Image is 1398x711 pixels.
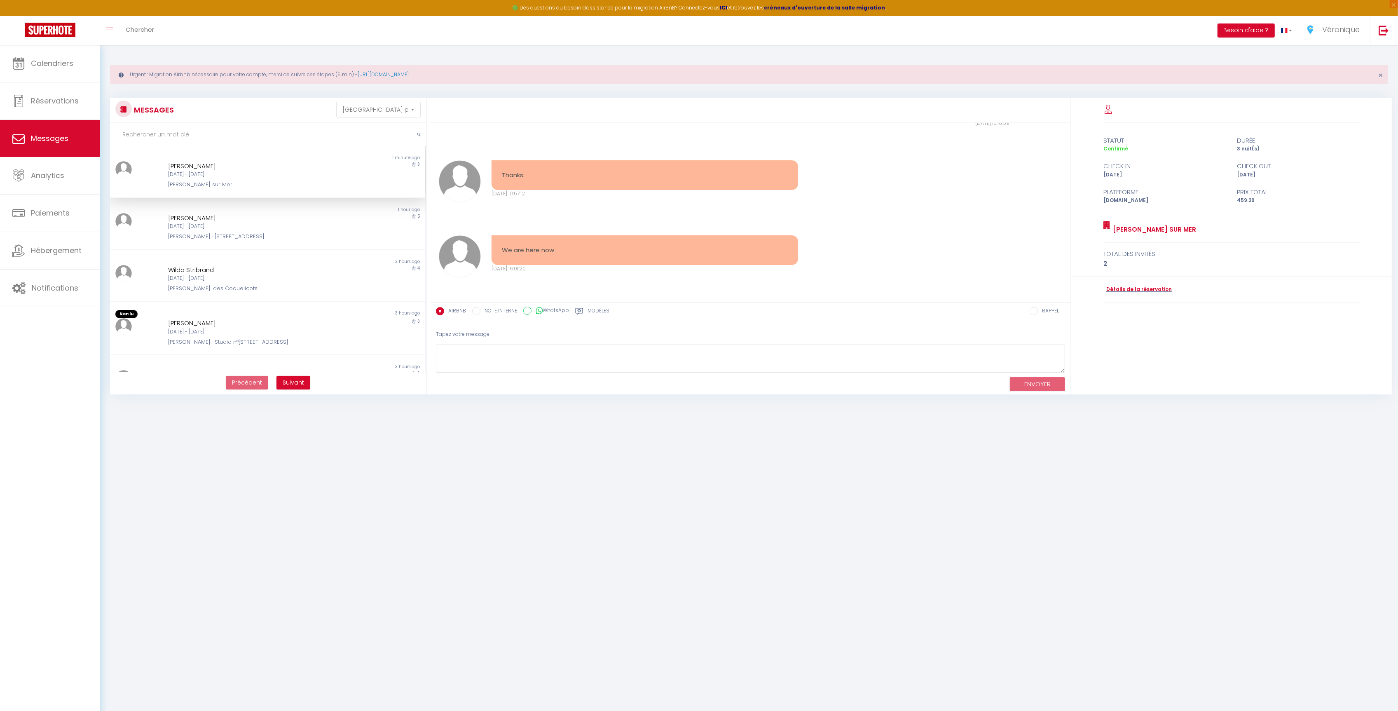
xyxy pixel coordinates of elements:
input: Rechercher un mot clé [110,123,426,146]
pre: We are here now [502,246,788,255]
div: statut [1098,136,1232,145]
span: 2 [417,370,420,376]
div: [DATE] - [DATE] [168,328,341,336]
span: Messages [31,133,68,143]
img: ... [115,318,132,335]
span: Précédent [232,378,262,387]
div: durée [1232,136,1365,145]
span: Analytics [31,170,64,181]
span: Paiements [31,208,70,218]
div: Tapez votre message [436,324,1065,345]
img: logout [1379,25,1389,35]
div: [DATE] [1232,171,1365,179]
span: × [1378,70,1383,80]
div: [PERSON_NAME]. des Coquelicots [168,284,341,293]
h3: MESSAGES [132,101,174,119]
a: [PERSON_NAME] sur Mer [1110,225,1196,235]
label: AIRBNB [444,307,466,316]
div: 3 hours ago [267,258,425,265]
div: 3 hours ago [267,364,425,370]
span: 4 [417,265,420,271]
label: RAPPEL [1038,307,1059,316]
div: [PERSON_NAME] [168,213,341,223]
span: 3 [417,318,420,324]
button: Previous [226,376,268,390]
a: Chercher [119,16,160,45]
span: Suivant [283,378,304,387]
img: ... [1304,23,1317,36]
button: Close [1378,72,1383,79]
span: Calendriers [31,58,73,68]
span: Véronique [1322,24,1360,35]
div: Prix total [1232,187,1365,197]
img: ... [115,370,132,387]
span: 3 [417,161,420,167]
a: ICI [720,4,727,11]
button: Next [276,376,310,390]
div: [DATE] - [DATE] [168,171,341,178]
div: [PERSON_NAME] · Studio n°[STREET_ADDRESS] [168,338,341,346]
div: 459.29 [1232,197,1365,204]
span: Notifications [32,283,78,293]
pre: Thanks. [502,171,788,180]
span: Chercher [126,25,154,34]
div: [DATE] 10:16:59 [703,120,1009,127]
button: ENVOYER [1010,377,1065,392]
label: NOTE INTERNE [480,307,517,316]
div: 1 minute ago [267,155,425,161]
span: Non lu [115,310,138,318]
div: [DATE] 16:01:20 [492,265,798,273]
button: Ouvrir le widget de chat LiveChat [7,3,31,28]
label: Modèles [588,307,609,317]
img: Super Booking [25,23,75,37]
div: [PERSON_NAME] · [STREET_ADDRESS] [168,232,341,241]
img: ... [439,160,481,202]
div: [PERSON_NAME] [168,318,341,328]
span: Réservations [31,96,79,106]
span: Hébergement [31,245,82,256]
label: WhatsApp [532,307,569,316]
div: Auxonne De Viel Castel [168,370,341,380]
div: Plateforme [1098,187,1232,197]
div: 3 nuit(s) [1232,145,1365,153]
a: ... Véronique [1298,16,1370,45]
div: [PERSON_NAME] sur Mer [168,181,341,189]
img: ... [439,235,481,277]
div: 1 hour ago [267,206,425,213]
div: 2 [1103,259,1360,269]
span: Confirmé [1103,145,1128,152]
img: ... [115,265,132,282]
div: [DOMAIN_NAME] [1098,197,1232,204]
span: 5 [417,213,420,219]
div: [DATE] - [DATE] [168,223,341,230]
a: [URL][DOMAIN_NAME] [358,71,409,78]
div: check in [1098,161,1232,171]
img: ... [115,161,132,178]
a: Détails de la réservation [1103,286,1172,293]
div: [DATE] - [DATE] [168,275,341,282]
div: [PERSON_NAME] [168,161,341,171]
div: Urgent : Migration Airbnb nécessaire pour votre compte, merci de suivre ces étapes (5 min) - [110,65,1388,84]
div: check out [1232,161,1365,171]
button: Besoin d'aide ? [1218,23,1275,38]
div: [DATE] 10:57:12 [492,190,798,198]
div: 3 hours ago [267,310,425,318]
img: ... [115,213,132,230]
div: total des invités [1103,249,1360,259]
div: [DATE] [1098,171,1232,179]
a: créneaux d'ouverture de la salle migration [764,4,885,11]
div: Wilda Stribrand [168,265,341,275]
